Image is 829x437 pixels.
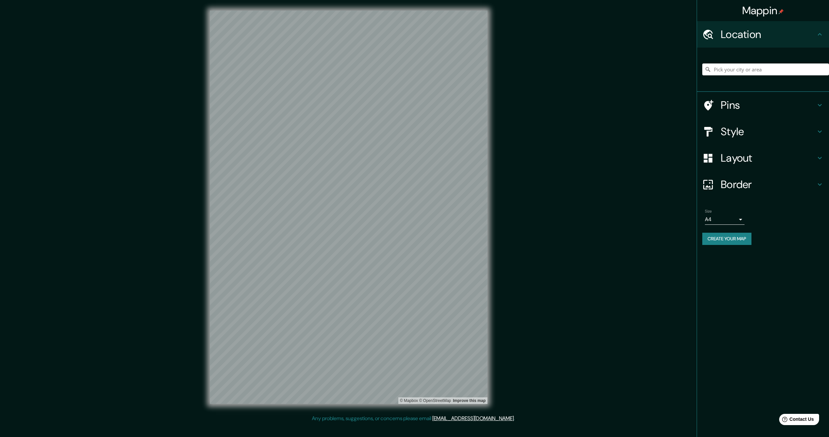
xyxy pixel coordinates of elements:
[779,9,784,14] img: pin-icon.png
[721,151,816,165] h4: Layout
[210,11,487,404] canvas: Map
[516,415,517,422] div: .
[400,398,418,403] a: Mapbox
[705,209,712,214] label: Size
[721,125,816,138] h4: Style
[721,99,816,112] h4: Pins
[312,415,515,422] p: Any problems, suggestions, or concerns please email .
[515,415,516,422] div: .
[770,411,822,430] iframe: Help widget launcher
[705,214,745,225] div: A4
[742,4,784,17] h4: Mappin
[702,63,829,75] input: Pick your city or area
[721,178,816,191] h4: Border
[453,398,485,403] a: Map feedback
[697,92,829,118] div: Pins
[419,398,451,403] a: OpenStreetMap
[721,28,816,41] h4: Location
[697,21,829,48] div: Location
[697,118,829,145] div: Style
[702,233,751,245] button: Create your map
[697,171,829,198] div: Border
[697,145,829,171] div: Layout
[432,415,514,422] a: [EMAIL_ADDRESS][DOMAIN_NAME]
